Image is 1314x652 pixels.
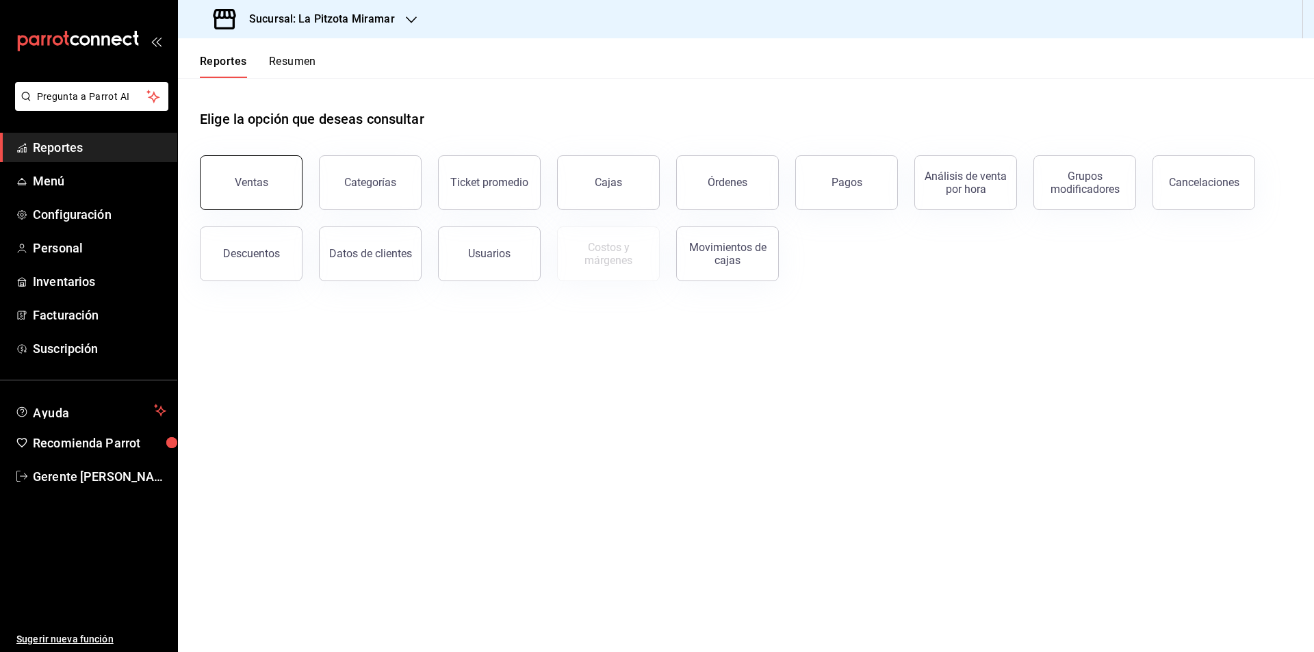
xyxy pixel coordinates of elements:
div: Usuarios [468,247,511,260]
h1: Elige la opción que deseas consultar [200,109,424,129]
button: Descuentos [200,226,302,281]
button: Pagos [795,155,898,210]
div: Pagos [832,176,862,189]
span: Ayuda [33,402,149,419]
button: open_drawer_menu [151,36,162,47]
button: Contrata inventarios para ver este reporte [557,226,660,281]
span: Pregunta a Parrot AI [37,90,147,104]
span: Configuración [33,205,166,224]
button: Ticket promedio [438,155,541,210]
div: Descuentos [223,247,280,260]
div: Grupos modificadores [1042,170,1127,196]
button: Cancelaciones [1152,155,1255,210]
span: Inventarios [33,272,166,291]
button: Categorías [319,155,422,210]
span: Sugerir nueva función [16,632,166,647]
span: Reportes [33,138,166,157]
div: Movimientos de cajas [685,241,770,267]
button: Movimientos de cajas [676,226,779,281]
div: Ventas [235,176,268,189]
div: Cancelaciones [1169,176,1239,189]
div: Cajas [595,176,622,189]
button: Usuarios [438,226,541,281]
span: Menú [33,172,166,190]
button: Pregunta a Parrot AI [15,82,168,111]
h3: Sucursal: La Pitzota Miramar [238,11,395,27]
div: Órdenes [708,176,747,189]
span: Recomienda Parrot [33,434,166,452]
button: Cajas [557,155,660,210]
div: Análisis de venta por hora [923,170,1008,196]
button: Reportes [200,55,247,78]
span: Gerente [PERSON_NAME] [33,467,166,486]
button: Análisis de venta por hora [914,155,1017,210]
button: Ventas [200,155,302,210]
button: Datos de clientes [319,226,422,281]
span: Facturación [33,306,166,324]
a: Pregunta a Parrot AI [10,99,168,114]
button: Grupos modificadores [1033,155,1136,210]
span: Suscripción [33,339,166,358]
span: Personal [33,239,166,257]
div: Datos de clientes [329,247,412,260]
div: navigation tabs [200,55,316,78]
div: Ticket promedio [450,176,528,189]
div: Costos y márgenes [566,241,651,267]
div: Categorías [344,176,396,189]
button: Órdenes [676,155,779,210]
button: Resumen [269,55,316,78]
